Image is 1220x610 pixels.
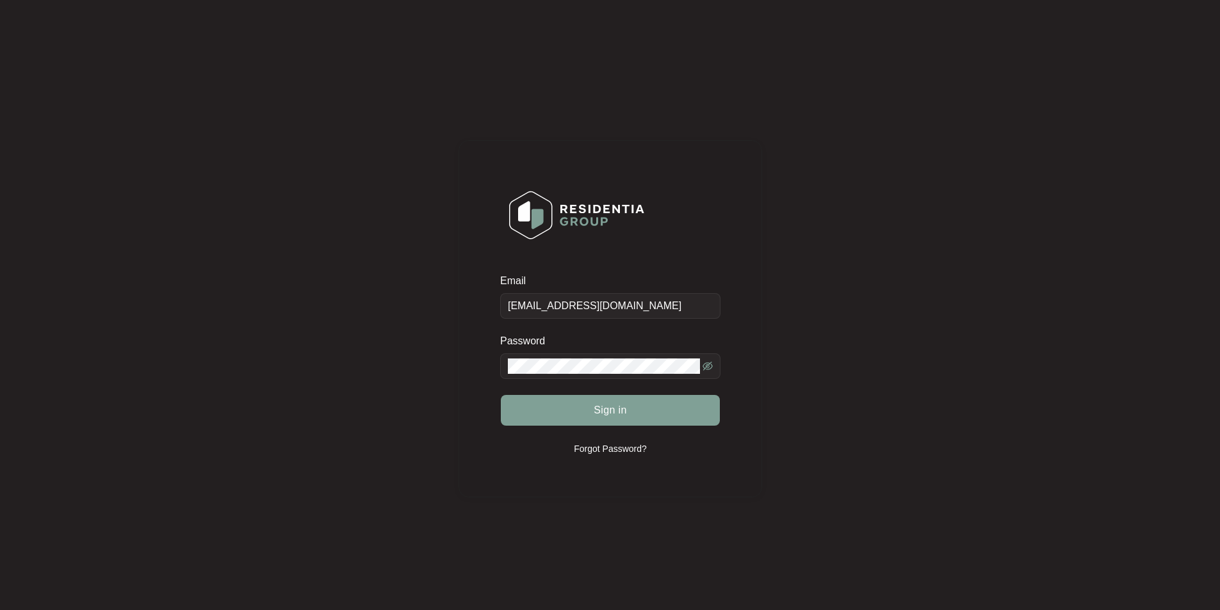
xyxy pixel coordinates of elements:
[500,335,555,348] label: Password
[508,358,700,374] input: Password
[703,361,713,371] span: eye-invisible
[501,395,720,426] button: Sign in
[500,293,720,319] input: Email
[501,182,653,248] img: Login Logo
[594,403,627,418] span: Sign in
[574,442,647,455] p: Forgot Password?
[500,275,535,287] label: Email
